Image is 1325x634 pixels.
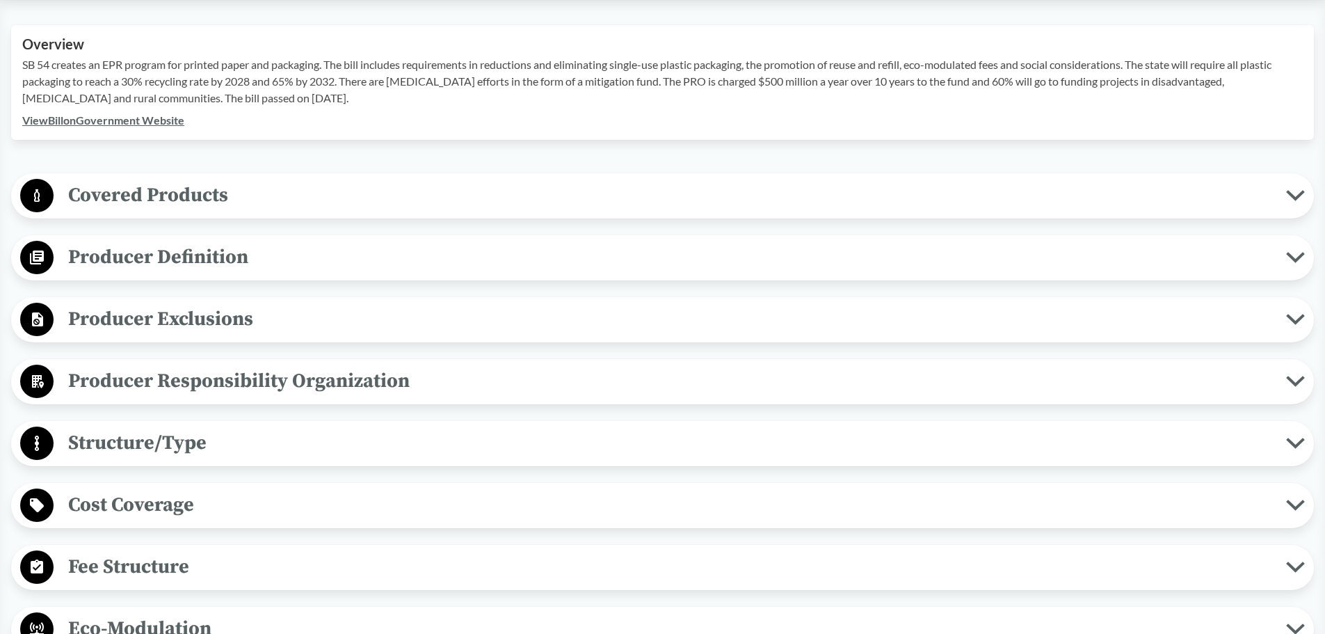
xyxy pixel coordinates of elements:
[16,550,1309,585] button: Fee Structure
[16,426,1309,461] button: Structure/Type
[16,364,1309,399] button: Producer Responsibility Organization
[22,113,184,127] a: ViewBillonGovernment Website
[54,241,1286,273] span: Producer Definition
[22,36,1303,52] h2: Overview
[54,303,1286,335] span: Producer Exclusions
[54,489,1286,521] span: Cost Coverage
[16,178,1309,214] button: Covered Products
[54,551,1286,583] span: Fee Structure
[54,427,1286,459] span: Structure/Type
[54,365,1286,397] span: Producer Responsibility Organization
[16,240,1309,276] button: Producer Definition
[16,302,1309,338] button: Producer Exclusions
[16,488,1309,523] button: Cost Coverage
[22,56,1303,106] p: SB 54 creates an EPR program for printed paper and packaging. The bill includes requirements in r...
[54,180,1286,211] span: Covered Products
